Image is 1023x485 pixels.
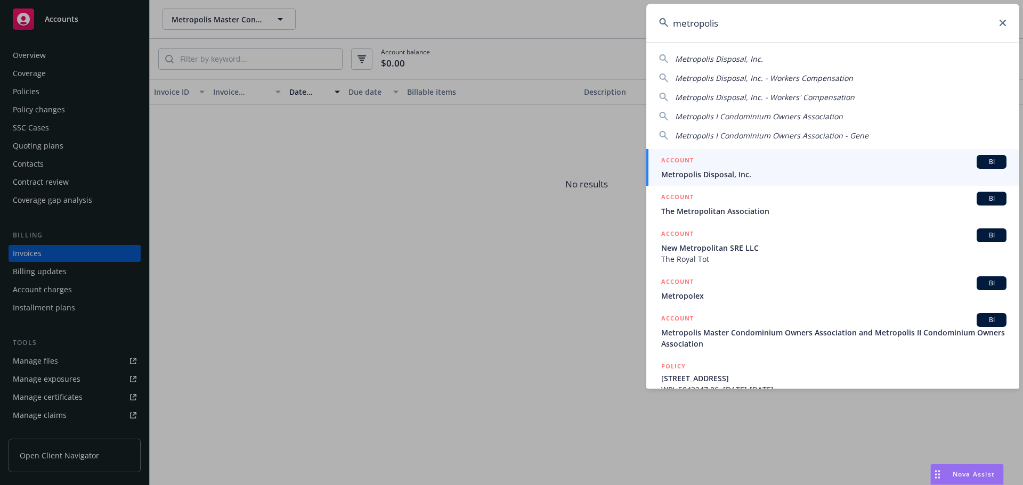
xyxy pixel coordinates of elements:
a: ACCOUNTBINew Metropolitan SRE LLCThe Royal Tot [646,223,1019,270]
h5: ACCOUNT [661,228,694,241]
span: Metropolis Disposal, Inc. [675,54,763,64]
span: BI [981,231,1002,240]
h5: ACCOUNT [661,276,694,289]
a: ACCOUNTBIThe Metropolitan Association [646,186,1019,223]
span: New Metropolitan SRE LLC [661,242,1006,253]
span: Metropolex [661,290,1006,301]
a: ACCOUNTBIMetropolis Disposal, Inc. [646,149,1019,186]
span: The Metropolitan Association [661,205,1006,217]
span: BI [981,157,1002,167]
span: Metropolis I Condominium Owners Association [675,111,843,121]
span: [STREET_ADDRESS] [661,373,1006,384]
input: Search... [646,4,1019,42]
span: BI [981,194,1002,203]
span: The Royal Tot [661,253,1006,265]
div: Drag to move [931,464,944,484]
h5: ACCOUNT [661,192,694,204]
h5: ACCOUNT [661,155,694,168]
span: BI [981,315,1002,325]
span: Metropolis Master Condominium Owners Association and Metropolis II Condominium Owners Association [661,327,1006,349]
span: Metropolis I Condominium Owners Association - Gene [675,130,868,141]
span: Metropolis Disposal, Inc. - Workers Compensation [675,73,853,83]
span: Metropolis Disposal, Inc. [661,169,1006,180]
button: Nova Assist [930,464,1004,485]
a: ACCOUNTBIMetropolis Master Condominium Owners Association and Metropolis II Condominium Owners As... [646,307,1019,355]
h5: ACCOUNT [661,313,694,326]
span: Nova Assist [953,470,995,479]
a: ACCOUNTBIMetropolex [646,270,1019,307]
span: BI [981,278,1002,288]
span: WPL 5043347 06, [DATE]-[DATE] [661,384,1006,395]
h5: POLICY [661,361,686,372]
span: Metropolis Disposal, Inc. - Workers' Compensation [675,92,855,102]
a: POLICY[STREET_ADDRESS]WPL 5043347 06, [DATE]-[DATE] [646,355,1019,401]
